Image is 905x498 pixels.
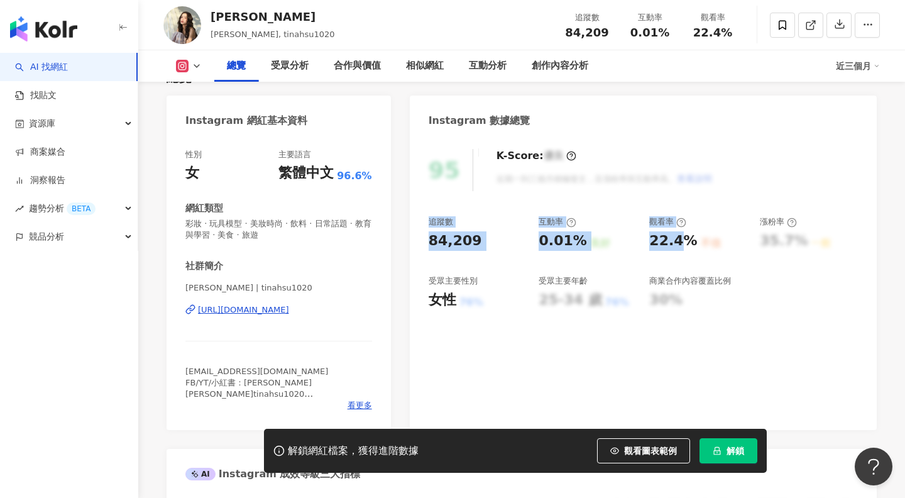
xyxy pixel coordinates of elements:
div: 繁體中文 [278,163,334,183]
div: 觀看率 [649,216,686,228]
div: 商業合作內容覆蓋比例 [649,275,731,287]
div: 追蹤數 [563,11,611,24]
span: 96.6% [337,169,372,183]
div: 女 [185,163,199,183]
div: 合作與價值 [334,58,381,74]
div: 總覽 [227,58,246,74]
div: 0.01% [539,231,586,251]
span: 觀看圖表範例 [624,446,677,456]
span: 競品分析 [29,223,64,251]
span: 0.01% [630,26,669,39]
div: 受眾主要年齡 [539,275,588,287]
div: 社群簡介 [185,260,223,273]
span: [EMAIL_ADDRESS][DOMAIN_NAME] FB/YT/小紅書：[PERSON_NAME][PERSON_NAME]tinahsu1020 - 關於美食/旅遊 #晞遊記 關於運動 ... [185,367,362,490]
a: 找貼文 [15,89,57,102]
a: 洞察報告 [15,174,65,187]
div: 女性 [429,290,456,310]
div: 受眾主要性別 [429,275,478,287]
div: 相似網紅 [406,58,444,74]
div: 漲粉率 [760,216,797,228]
div: 解鎖網紅檔案，獲得進階數據 [288,445,419,458]
div: 22.4% [649,231,697,251]
div: 主要語言 [278,149,311,160]
div: 追蹤數 [429,216,453,228]
span: 看更多 [348,400,372,411]
div: 84,209 [429,231,482,251]
a: [URL][DOMAIN_NAME] [185,304,372,316]
div: 近三個月 [836,56,880,76]
div: [URL][DOMAIN_NAME] [198,304,289,316]
a: 商案媒合 [15,146,65,158]
div: BETA [67,202,96,215]
span: 資源庫 [29,109,55,138]
button: 解鎖 [699,438,757,463]
div: 性別 [185,149,202,160]
span: lock [713,446,721,455]
span: 趨勢分析 [29,194,96,223]
span: 22.4% [693,26,732,39]
span: rise [15,204,24,213]
div: Instagram 網紅基本資料 [185,114,307,128]
img: KOL Avatar [163,6,201,44]
button: 觀看圖表範例 [597,438,690,463]
span: 84,209 [565,26,608,39]
div: 受眾分析 [271,58,309,74]
div: 創作內容分析 [532,58,588,74]
div: 互動率 [626,11,674,24]
div: 觀看率 [689,11,737,24]
div: Instagram 數據總覽 [429,114,530,128]
span: 彩妝 · 玩具模型 · 美妝時尚 · 飲料 · 日常話題 · 教育與學習 · 美食 · 旅遊 [185,218,372,241]
div: 互動率 [539,216,576,228]
div: AI [185,468,216,480]
img: logo [10,16,77,41]
span: [PERSON_NAME], tinahsu1020 [211,30,335,39]
span: 解鎖 [727,446,744,456]
div: Instagram 成效等級三大指標 [185,467,360,481]
div: K-Score : [496,149,576,163]
div: 互動分析 [469,58,507,74]
div: 網紅類型 [185,202,223,215]
div: [PERSON_NAME] [211,9,335,25]
a: searchAI 找網紅 [15,61,68,74]
span: [PERSON_NAME] | tinahsu1020 [185,282,372,294]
